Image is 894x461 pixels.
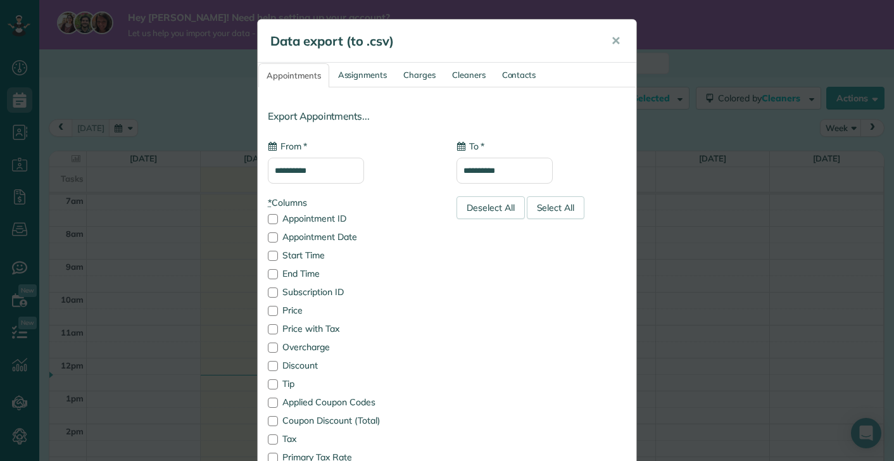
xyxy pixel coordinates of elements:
[268,398,438,407] label: Applied Coupon Codes
[444,63,493,87] a: Cleaners
[268,196,438,209] label: Columns
[268,324,438,333] label: Price with Tax
[456,140,484,153] label: To
[268,214,438,223] label: Appointment ID
[258,63,329,87] a: Appointments
[268,343,438,351] label: Overcharge
[268,416,438,425] label: Coupon Discount (Total)
[268,379,438,388] label: Tip
[268,306,438,315] label: Price
[270,32,593,50] h5: Data export (to .csv)
[268,361,438,370] label: Discount
[268,434,438,443] label: Tax
[456,196,525,219] div: Deselect All
[611,34,620,48] span: ✕
[331,63,395,87] a: Assignments
[268,287,438,296] label: Subscription ID
[268,140,307,153] label: From
[268,269,438,278] label: End Time
[268,232,438,241] label: Appointment Date
[396,63,443,87] a: Charges
[268,111,626,122] h4: Export Appointments...
[527,196,585,219] div: Select All
[268,251,438,260] label: Start Time
[494,63,544,87] a: Contacts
